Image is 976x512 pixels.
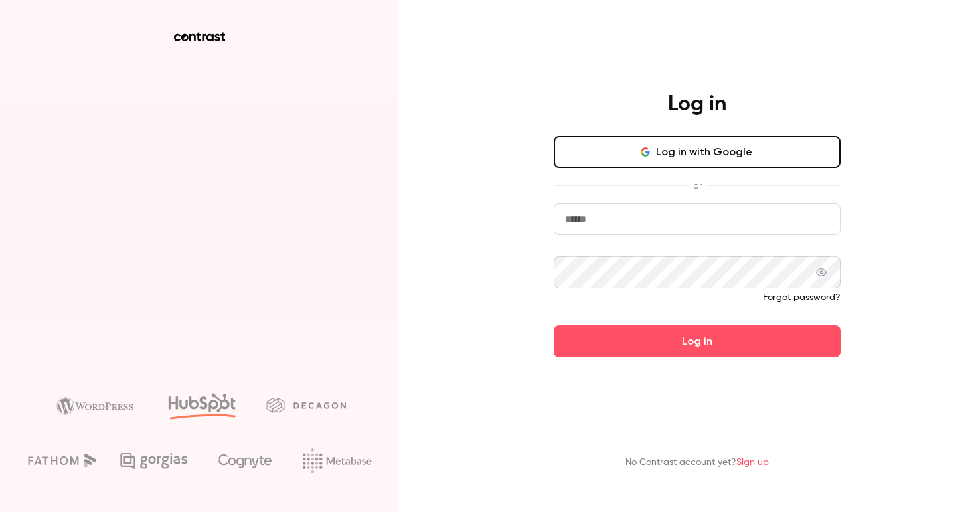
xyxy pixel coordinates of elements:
span: or [687,179,708,193]
p: No Contrast account yet? [625,456,769,469]
a: Forgot password? [763,293,841,302]
button: Log in with Google [554,136,841,168]
button: Log in [554,325,841,357]
a: Sign up [736,458,769,467]
img: decagon [266,398,346,412]
h4: Log in [668,91,726,118]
